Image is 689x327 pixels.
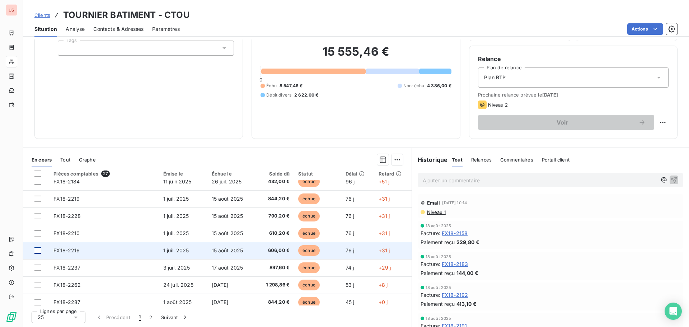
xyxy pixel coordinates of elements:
[542,157,570,163] span: Portail client
[471,157,492,163] span: Relances
[379,230,390,236] span: +31 j
[346,171,370,177] div: Délai
[379,213,390,219] span: +31 j
[266,92,291,98] span: Débit divers
[478,92,669,98] span: Prochaine relance prévue le
[427,200,440,206] span: Email
[212,265,243,271] span: 17 août 2025
[426,316,451,321] span: 18 août 2025
[442,201,467,205] span: [DATE] 10:14
[346,213,355,219] span: 76 j
[456,300,477,308] span: 413,10 €
[93,25,144,33] span: Contacts & Adresses
[259,171,290,177] div: Solde dû
[346,282,355,288] span: 53 j
[298,193,320,204] span: échue
[298,228,320,239] span: échue
[60,157,70,163] span: Tout
[298,211,320,221] span: échue
[379,265,391,271] span: +29 j
[157,310,193,325] button: Suivant
[163,265,190,271] span: 3 juil. 2025
[379,299,388,305] span: +0 j
[346,230,355,236] span: 76 j
[379,247,390,253] span: +31 j
[298,176,320,187] span: échue
[139,314,141,321] span: 1
[34,12,50,18] span: Clients
[379,171,407,177] div: Retard
[346,196,355,202] span: 76 j
[53,247,80,253] span: FX18-2216
[421,300,455,308] span: Paiement reçu
[346,265,354,271] span: 74 j
[488,102,508,108] span: Niveau 2
[426,285,451,290] span: 18 août 2025
[346,299,355,305] span: 45 j
[34,25,57,33] span: Situation
[212,247,243,253] span: 15 août 2025
[280,83,303,89] span: 8 547,46 €
[6,4,17,16] div: US
[53,282,81,288] span: FX18-2262
[259,281,290,289] span: 1 298,86 €
[212,299,229,305] span: [DATE]
[53,170,154,177] div: Pièces comptables
[487,120,638,125] span: Voir
[298,171,337,177] div: Statut
[379,282,388,288] span: +8 j
[259,230,290,237] span: 610,20 €
[152,25,180,33] span: Paramètres
[426,224,451,228] span: 18 août 2025
[421,269,455,277] span: Paiement reçu
[259,264,290,271] span: 897,60 €
[64,45,70,51] input: Ajouter une valeur
[32,157,52,163] span: En cours
[542,92,558,98] span: [DATE]
[38,314,44,321] span: 25
[163,196,189,202] span: 1 juil. 2025
[163,213,189,219] span: 1 juil. 2025
[34,11,50,19] a: Clients
[346,178,355,184] span: 96 j
[412,155,448,164] h6: Historique
[212,213,243,219] span: 15 août 2025
[456,238,479,246] span: 229,80 €
[259,178,290,185] span: 432,00 €
[442,260,468,268] span: FX18-2183
[442,229,468,237] span: FX18-2158
[421,291,440,299] span: Facture :
[53,230,80,236] span: FX18-2210
[456,269,478,277] span: 144,00 €
[163,299,192,305] span: 1 août 2025
[163,178,192,184] span: 11 juin 2025
[500,157,533,163] span: Commentaires
[298,245,320,256] span: échue
[163,171,203,177] div: Émise le
[259,247,290,254] span: 606,00 €
[6,311,17,323] img: Logo LeanPay
[427,83,451,89] span: 4 386,00 €
[91,310,135,325] button: Précédent
[298,297,320,308] span: échue
[259,299,290,306] span: 844,20 €
[212,196,243,202] span: 15 août 2025
[346,247,355,253] span: 76 j
[145,310,156,325] button: 2
[163,247,189,253] span: 1 juil. 2025
[63,9,190,22] h3: TOURNIER BATIMENT - CTOU
[53,265,80,271] span: FX18-2237
[627,23,663,35] button: Actions
[421,238,455,246] span: Paiement reçu
[163,230,189,236] span: 1 juil. 2025
[259,77,262,83] span: 0
[298,262,320,273] span: échue
[53,299,80,305] span: FX18-2287
[298,280,320,290] span: échue
[212,230,243,236] span: 15 août 2025
[212,282,229,288] span: [DATE]
[53,196,80,202] span: FX18-2219
[212,178,242,184] span: 26 juil. 2025
[478,115,654,130] button: Voir
[259,212,290,220] span: 790,20 €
